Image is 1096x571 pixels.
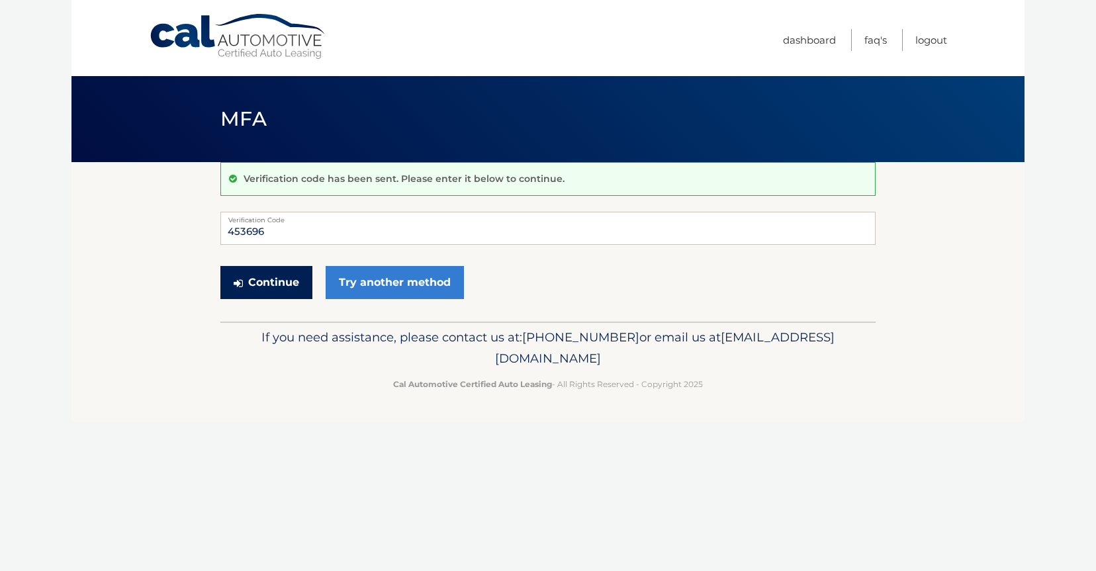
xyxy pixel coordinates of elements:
[393,379,552,389] strong: Cal Automotive Certified Auto Leasing
[783,29,836,51] a: Dashboard
[522,329,639,345] span: [PHONE_NUMBER]
[915,29,947,51] a: Logout
[220,266,312,299] button: Continue
[220,212,876,222] label: Verification Code
[326,266,464,299] a: Try another method
[244,173,565,185] p: Verification code has been sent. Please enter it below to continue.
[229,377,867,391] p: - All Rights Reserved - Copyright 2025
[220,107,267,131] span: MFA
[864,29,887,51] a: FAQ's
[229,327,867,369] p: If you need assistance, please contact us at: or email us at
[495,329,835,366] span: [EMAIL_ADDRESS][DOMAIN_NAME]
[149,13,328,60] a: Cal Automotive
[220,212,876,245] input: Verification Code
